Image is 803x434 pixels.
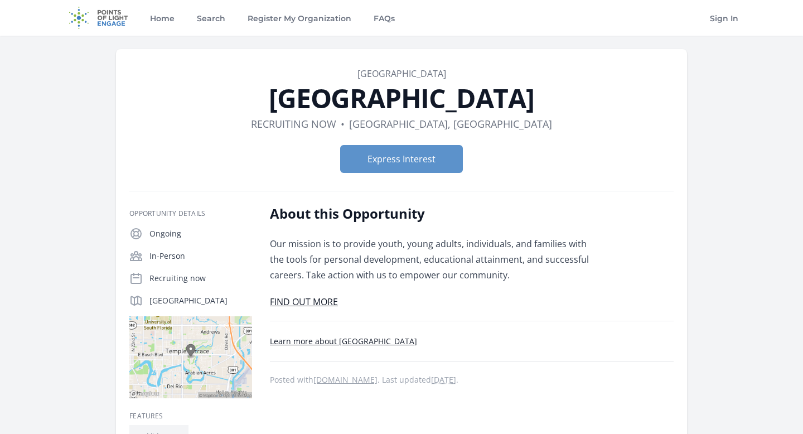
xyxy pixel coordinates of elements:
dd: Recruiting now [251,116,336,132]
p: Recruiting now [149,273,252,284]
p: [GEOGRAPHIC_DATA] [149,295,252,306]
p: In-Person [149,250,252,262]
h2: About this Opportunity [270,205,596,223]
img: Map [129,316,252,398]
p: Ongoing [149,228,252,239]
abbr: Mon, Apr 7, 2025 10:49 PM [431,374,456,385]
dd: [GEOGRAPHIC_DATA], [GEOGRAPHIC_DATA] [349,116,552,132]
div: • [341,116,345,132]
h3: Opportunity Details [129,209,252,218]
h1: [GEOGRAPHIC_DATA] [129,85,674,112]
a: [DOMAIN_NAME] [313,374,378,385]
p: Our mission is to provide youth, young adults, individuals, and families with the tools for perso... [270,236,596,283]
button: Express Interest [340,145,463,173]
a: [GEOGRAPHIC_DATA] [357,67,446,80]
h3: Features [129,412,252,421]
a: FIND OUT MORE [270,296,338,308]
a: Learn more about [GEOGRAPHIC_DATA] [270,336,417,346]
p: Posted with . Last updated . [270,375,674,384]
